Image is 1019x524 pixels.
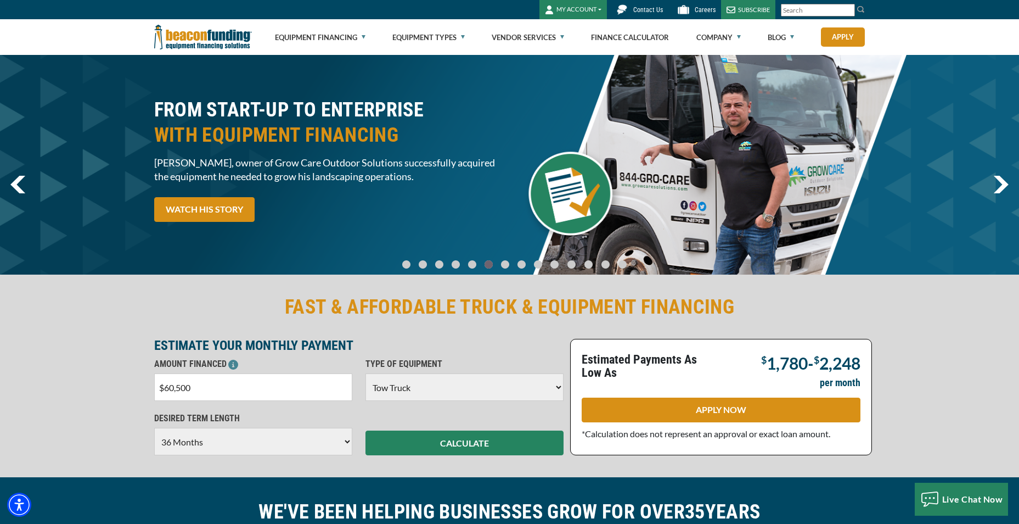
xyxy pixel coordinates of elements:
a: Clear search text [843,6,852,15]
span: WITH EQUIPMENT FINANCING [154,122,503,148]
a: next [993,176,1009,193]
p: Estimated Payments As Low As [582,353,714,380]
a: Go To Slide 2 [433,260,446,269]
a: Go To Slide 4 [466,260,479,269]
span: Contact Us [633,6,663,14]
a: Apply [821,27,865,47]
span: [PERSON_NAME], owner of Grow Care Outdoor Solutions successfully acquired the equipment he needed... [154,156,503,183]
span: 2,248 [819,353,860,373]
span: $ [761,354,767,366]
a: Go To Slide 5 [482,260,496,269]
img: Left Navigator [10,176,25,193]
input: $0 [154,374,352,401]
span: 1,780 [767,353,808,373]
a: Go To Slide 10 [565,260,578,269]
p: AMOUNT FINANCED [154,358,352,371]
a: Go To Slide 1 [416,260,430,269]
span: 35 [685,500,705,523]
a: Go To Slide 3 [449,260,463,269]
a: Vendor Services [492,20,564,55]
a: Go To Slide 12 [599,260,612,269]
p: TYPE OF EQUIPMENT [365,358,564,371]
p: ESTIMATE YOUR MONTHLY PAYMENT [154,339,564,352]
span: Live Chat Now [942,494,1003,504]
div: Accessibility Menu [7,493,31,517]
a: previous [10,176,25,193]
p: - [761,353,860,371]
h2: FROM START-UP TO ENTERPRISE [154,97,503,148]
img: Beacon Funding Corporation logo [154,19,252,55]
span: Careers [695,6,716,14]
a: Company [696,20,741,55]
button: Live Chat Now [915,483,1009,516]
a: Go To Slide 7 [515,260,528,269]
a: Go To Slide 13 [616,260,629,269]
a: Go To Slide 0 [400,260,413,269]
a: Finance Calculator [591,20,669,55]
img: Right Navigator [993,176,1009,193]
a: Go To Slide 11 [582,260,595,269]
p: DESIRED TERM LENGTH [154,412,352,425]
span: $ [814,354,819,366]
h2: FAST & AFFORDABLE TRUCK & EQUIPMENT FINANCING [154,294,865,320]
a: Go To Slide 6 [499,260,512,269]
a: Blog [768,20,794,55]
a: Go To Slide 8 [532,260,545,269]
a: Equipment Financing [275,20,365,55]
a: WATCH HIS STORY [154,197,255,222]
span: *Calculation does not represent an approval or exact loan amount. [582,428,830,439]
img: Search [857,5,865,14]
p: per month [820,376,860,389]
a: Equipment Types [392,20,465,55]
button: CALCULATE [365,431,564,455]
input: Search [781,4,855,16]
a: APPLY NOW [582,398,860,422]
a: Go To Slide 9 [548,260,561,269]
